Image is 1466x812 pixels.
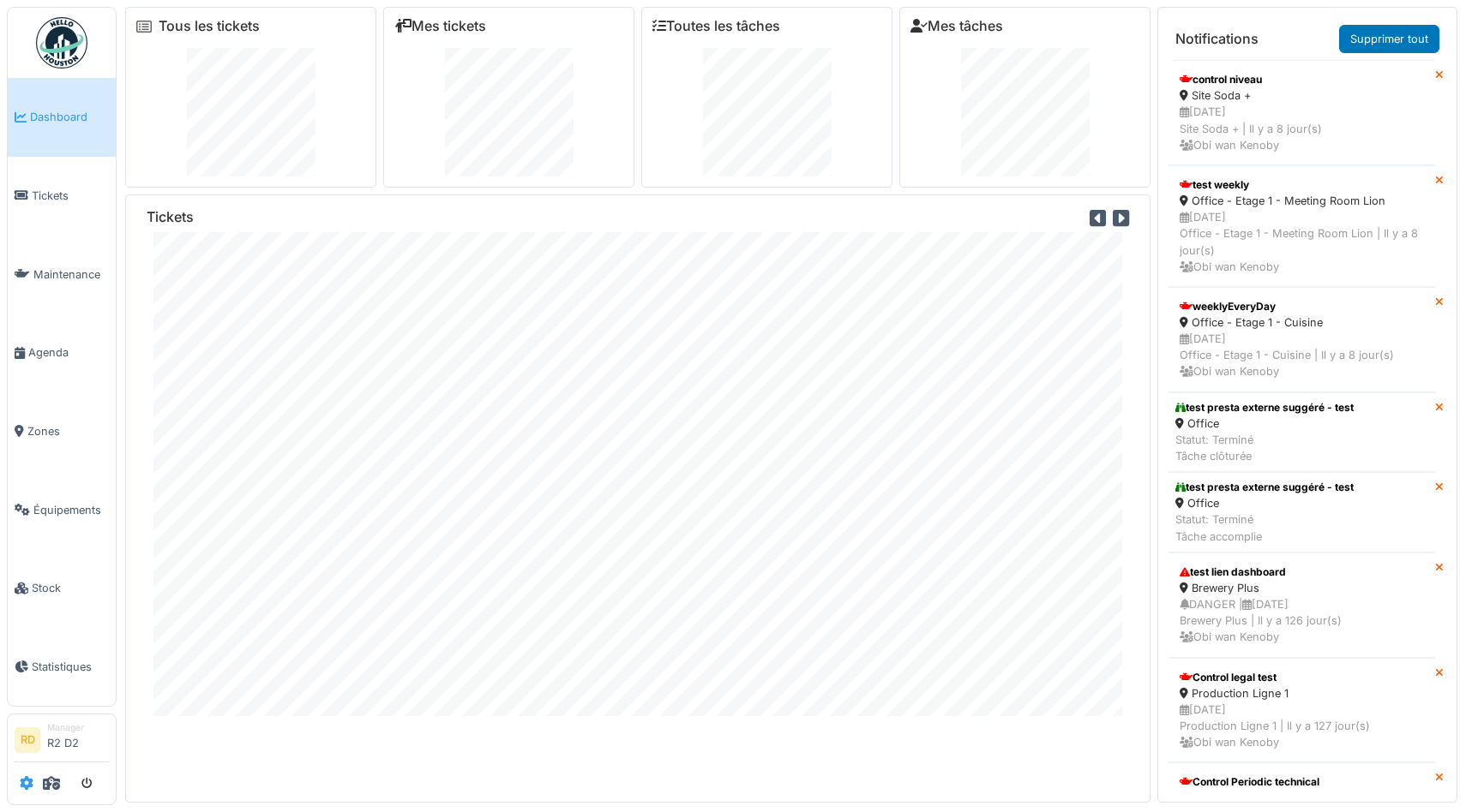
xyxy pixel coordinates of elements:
[1175,511,1354,544] div: Statut: Terminé Tâche accomplie
[1180,331,1424,380] div: [DATE] Office - Etage 1 - Cuisine | Il y a 8 jour(s) Obi wan Kenoby
[1180,177,1424,193] div: test weekly
[1180,670,1424,685] div: Control legal test
[394,18,486,34] a: Mes tickets
[33,502,109,518] span: Équipements
[1169,392,1435,473] a: test presta externe suggéré - test Office Statut: TerminéTâche clôturée
[147,209,194,225] h6: Tickets
[1180,209,1424,275] div: [DATE] Office - Etage 1 - Meeting Room Lion | Il y a 8 jour(s) Obi wan Kenoby
[1180,193,1424,209] div: Office - Etage 1 - Meeting Room Lion
[1169,287,1435,392] a: weeklyEveryDay Office - Etage 1 - Cuisine [DATE]Office - Etage 1 - Cuisine | Il y a 8 jour(s) Obi...
[1169,60,1435,165] a: control niveau Site Soda + [DATE]Site Soda + | Il y a 8 jour(s) Obi wan Kenoby
[1175,31,1259,47] h6: Notifications
[8,313,116,392] a: Agenda
[1180,104,1424,153] div: [DATE] Site Soda + | Il y a 8 jour(s) Obi wan Kenoby
[1169,552,1435,658] a: test lien dashboard Brewery Plus DANGER |[DATE]Brewery Plus | Il y a 126 jour(s) Obi wan Kenoby
[15,727,40,753] li: RD
[47,721,109,734] div: Manager
[1180,790,1424,806] div: Site Soda + - Production Line 1
[1175,415,1354,432] div: Office
[1175,495,1354,511] div: Office
[1175,400,1354,415] div: test presta externe suggéré - test
[1169,165,1435,287] a: test weekly Office - Etage 1 - Meeting Room Lion [DATE]Office - Etage 1 - Meeting Room Lion | Il ...
[652,18,780,34] a: Toutes les tâches
[1169,658,1435,763] a: Control legal test Production Ligne 1 [DATE]Production Ligne 1 | Il y a 127 jour(s) Obi wan Kenoby
[159,18,260,34] a: Tous les tickets
[33,266,109,283] span: Maintenance
[1180,580,1424,596] div: Brewery Plus
[1180,564,1424,580] div: test lien dashboard
[27,423,109,439] span: Zones
[47,721,109,758] li: R2 D2
[36,17,87,69] img: Badge_color-CXgf-gQk.svg
[1175,432,1354,464] div: Statut: Terminé Tâche clôturée
[8,78,116,157] a: Dashboard
[910,18,1003,34] a: Mes tâches
[8,392,116,471] a: Zones
[8,157,116,236] a: Tickets
[1339,25,1439,53] a: Supprimer tout
[1180,72,1424,87] div: control niveau
[8,549,116,628] a: Stock
[1180,596,1424,646] div: DANGER | [DATE] Brewery Plus | Il y a 126 jour(s) Obi wan Kenoby
[1180,87,1424,104] div: Site Soda +
[8,235,116,313] a: Maintenance
[1180,774,1424,790] div: Control Periodic technical
[28,344,109,361] span: Agenda
[1180,702,1424,751] div: [DATE] Production Ligne 1 | Il y a 127 jour(s) Obi wan Kenoby
[1175,480,1354,495] div: test presta externe suggéré - test
[15,721,109,762] a: RD ManagerR2 D2
[8,628,116,707] a: Statistiques
[1180,685,1424,702] div: Production Ligne 1
[32,580,109,596] span: Stock
[8,470,116,549] a: Équipements
[1169,472,1435,552] a: test presta externe suggéré - test Office Statut: TerminéTâche accomplie
[32,188,109,204] span: Tickets
[30,109,109,125] span: Dashboard
[1180,299,1424,314] div: weeklyEveryDay
[32,659,109,675] span: Statistiques
[1180,314,1424,331] div: Office - Etage 1 - Cuisine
